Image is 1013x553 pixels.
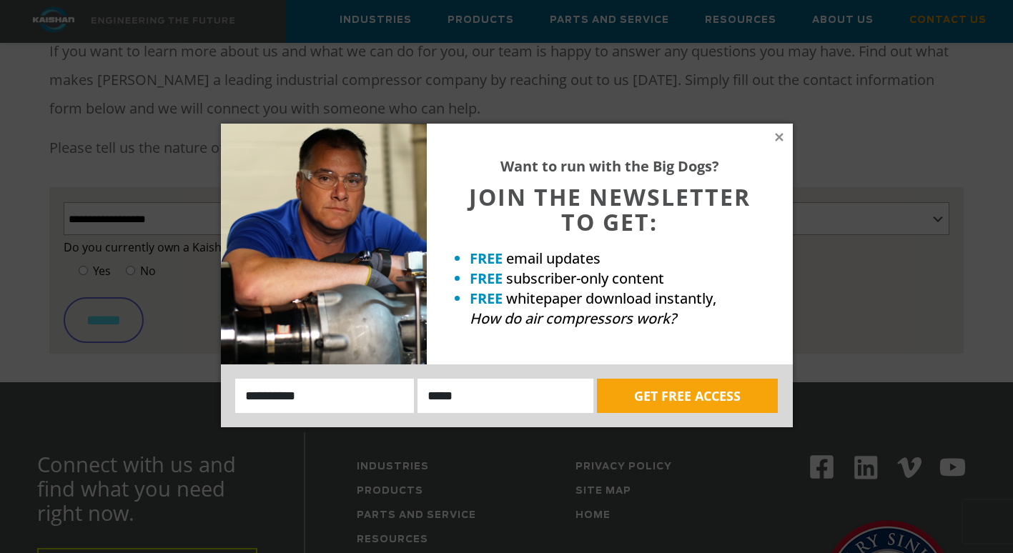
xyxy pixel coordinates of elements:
input: Name: [235,379,415,413]
span: JOIN THE NEWSLETTER TO GET: [469,181,751,237]
strong: FREE [470,289,503,308]
span: email updates [506,249,601,268]
span: whitepaper download instantly, [506,289,716,308]
strong: FREE [470,249,503,268]
button: GET FREE ACCESS [597,379,778,413]
input: Email [417,379,593,413]
strong: Want to run with the Big Dogs? [500,156,719,176]
button: Close [773,131,786,144]
strong: FREE [470,269,503,288]
span: subscriber-only content [506,269,664,288]
em: How do air compressors work? [470,309,676,328]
